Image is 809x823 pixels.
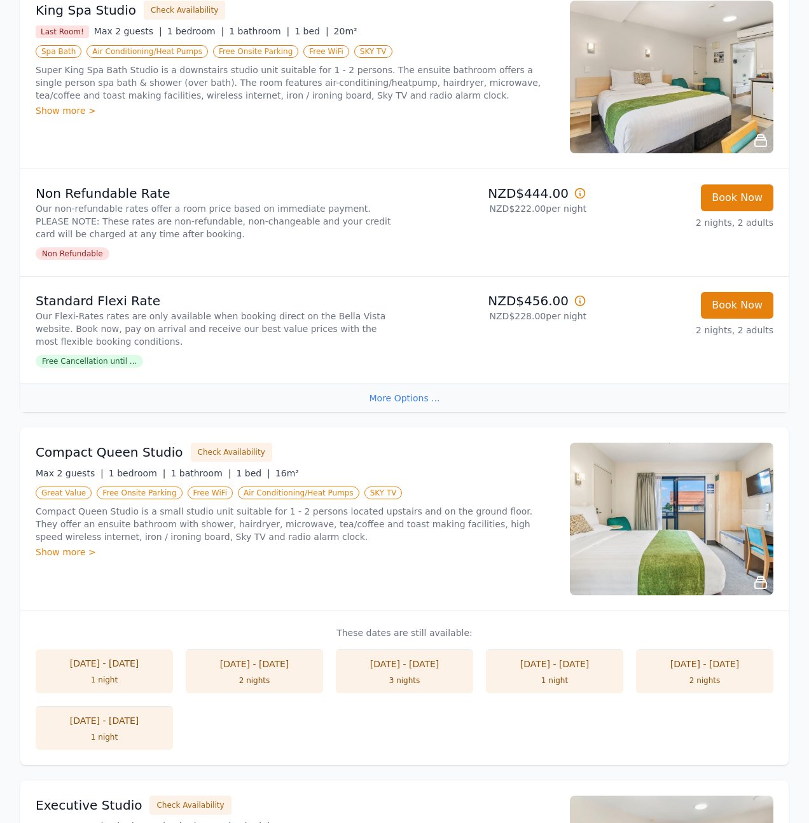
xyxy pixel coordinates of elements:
div: [DATE] - [DATE] [499,658,611,670]
span: SKY TV [354,45,392,58]
button: Book Now [701,292,773,319]
div: [DATE] - [DATE] [649,658,761,670]
span: 1 bedroom | [167,26,225,36]
span: 1 bed | [236,468,270,478]
span: SKY TV [364,487,403,499]
p: Compact Queen Studio is a small studio unit suitable for 1 - 2 persons located upstairs and on th... [36,505,555,543]
div: 1 night [48,675,160,685]
div: 1 night [499,675,611,686]
span: Free Onsite Parking [97,487,182,499]
div: 1 night [48,732,160,742]
span: 1 bedroom | [109,468,166,478]
button: Check Availability [149,796,231,815]
div: [DATE] - [DATE] [48,714,160,727]
span: Free WiFi [188,487,233,499]
p: NZD$228.00 per night [410,310,586,322]
div: [DATE] - [DATE] [48,657,160,670]
div: [DATE] - [DATE] [349,658,460,670]
div: Show more > [36,104,555,117]
p: These dates are still available: [36,626,773,639]
span: Free Onsite Parking [213,45,298,58]
span: 1 bed | [294,26,328,36]
div: 3 nights [349,675,460,686]
span: Great Value [36,487,92,499]
div: 2 nights [649,675,761,686]
button: Check Availability [144,1,225,20]
h3: Executive Studio [36,796,142,814]
h3: Compact Queen Studio [36,443,183,461]
span: Air Conditioning/Heat Pumps [238,487,359,499]
p: Our Flexi-Rates rates are only available when booking direct on the Bella Vista website. Book now... [36,310,399,348]
div: [DATE] - [DATE] [198,658,310,670]
span: Non Refundable [36,247,109,260]
span: 20m² [334,26,357,36]
span: Max 2 guests | [36,468,104,478]
button: Check Availability [191,443,272,462]
p: 2 nights, 2 adults [597,324,773,336]
div: More Options ... [20,384,789,412]
span: Spa Bath [36,45,81,58]
p: Standard Flexi Rate [36,292,399,310]
button: Book Now [701,184,773,211]
p: 2 nights, 2 adults [597,216,773,229]
span: Last Room! [36,25,89,38]
span: Max 2 guests | [94,26,162,36]
span: 1 bathroom | [229,26,289,36]
p: NZD$222.00 per night [410,202,586,215]
h3: King Spa Studio [36,1,136,19]
div: 2 nights [198,675,310,686]
p: Super King Spa Bath Studio is a downstairs studio unit suitable for 1 - 2 persons. The ensuite ba... [36,64,555,102]
p: NZD$444.00 [410,184,586,202]
div: Show more > [36,546,555,558]
span: Free WiFi [303,45,349,58]
span: 16m² [275,468,299,478]
p: Non Refundable Rate [36,184,399,202]
span: Air Conditioning/Heat Pumps [86,45,208,58]
span: 1 bathroom | [170,468,231,478]
p: Our non-refundable rates offer a room price based on immediate payment. PLEASE NOTE: These rates ... [36,202,399,240]
p: NZD$456.00 [410,292,586,310]
span: Free Cancellation until ... [36,355,143,368]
